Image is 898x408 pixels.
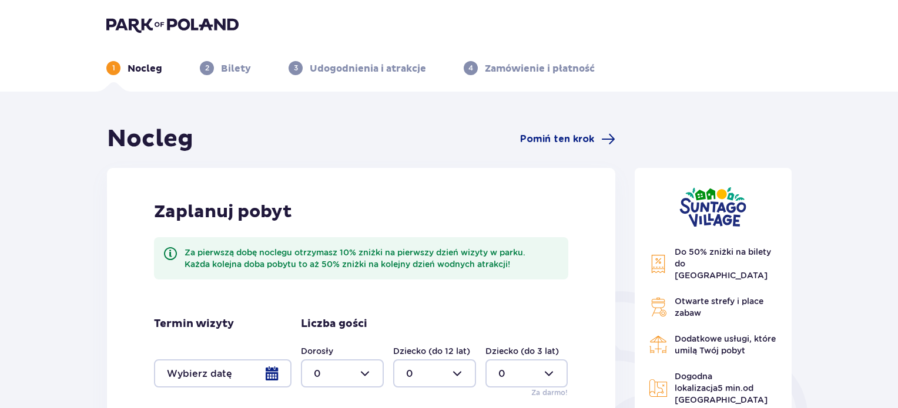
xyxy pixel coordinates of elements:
p: 1 [112,63,115,73]
span: Dogodna lokalizacja od [GEOGRAPHIC_DATA] [675,372,768,404]
img: Park of Poland logo [106,16,239,33]
p: 2 [205,63,209,73]
h1: Nocleg [107,124,193,154]
div: Za pierwszą dobę noclegu otrzymasz 10% zniżki na pierwszy dzień wizyty w parku. Każda kolejna dob... [185,247,559,270]
p: Bilety [221,62,251,75]
p: Termin wizyty [154,317,234,331]
img: Map Icon [649,379,668,397]
span: Otwarte strefy i place zabaw [675,296,763,318]
img: Suntago Village [679,187,746,227]
label: Dorosły [301,345,333,357]
p: Nocleg [128,62,162,75]
img: Grill Icon [649,298,668,316]
a: Pomiń ten krok [520,132,615,146]
span: Do 50% zniżki na bilety do [GEOGRAPHIC_DATA] [675,247,771,280]
p: Za darmo! [531,387,568,398]
label: Dziecko (do 12 lat) [393,345,470,357]
span: Pomiń ten krok [520,133,594,146]
span: Dodatkowe usługi, które umilą Twój pobyt [675,334,776,355]
p: 4 [468,63,473,73]
p: 3 [294,63,298,73]
p: Zamówienie i płatność [485,62,595,75]
p: Zaplanuj pobyt [154,201,292,223]
img: Discount Icon [649,254,668,274]
label: Dziecko (do 3 lat) [485,345,559,357]
span: 5 min. [718,383,743,393]
img: Restaurant Icon [649,335,668,354]
p: Liczba gości [301,317,367,331]
p: Udogodnienia i atrakcje [310,62,426,75]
